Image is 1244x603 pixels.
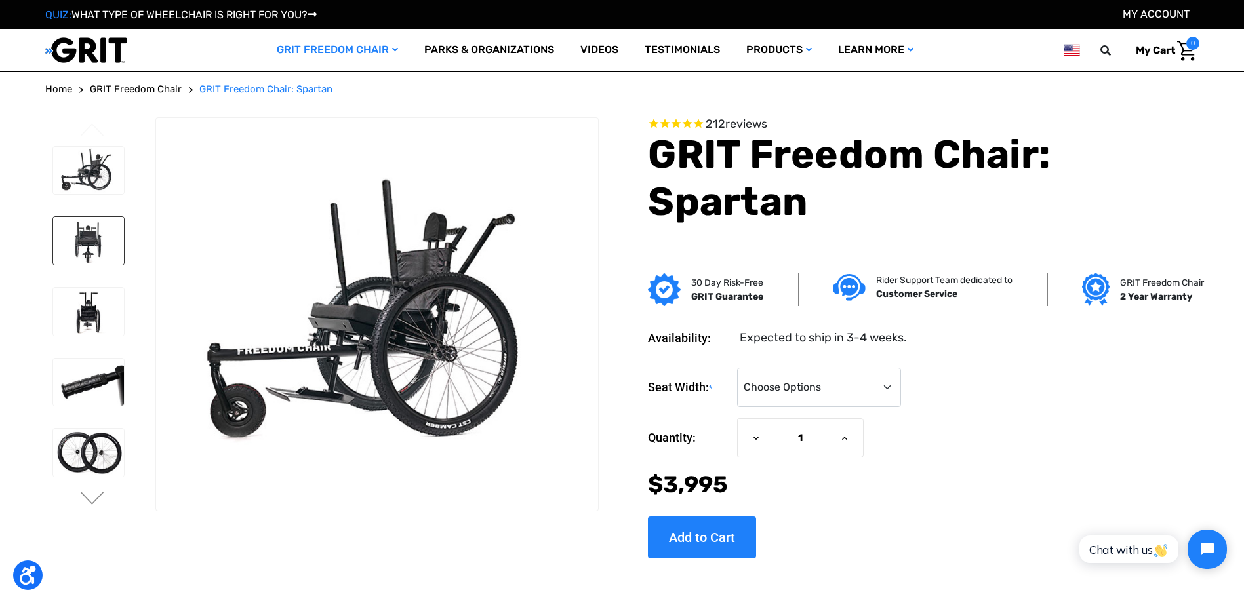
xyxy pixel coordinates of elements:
img: GRIT Freedom Chair: Spartan [53,147,125,195]
strong: Customer Service [876,288,957,300]
strong: GRIT Guarantee [691,291,763,302]
span: QUIZ: [45,9,71,21]
p: 30 Day Risk-Free [691,276,763,290]
span: 0 [1186,37,1199,50]
a: Cart with 0 items [1126,37,1199,64]
img: Grit freedom [1082,273,1109,306]
input: Search [1106,37,1126,64]
iframe: Tidio Chat [1065,518,1238,580]
a: GRIT Freedom Chair: Spartan [199,82,332,97]
span: 212 reviews [706,117,767,131]
span: My Cart [1136,44,1175,56]
strong: 2 Year Warranty [1120,291,1192,302]
span: GRIT Freedom Chair: Spartan [199,83,332,95]
img: GRIT Freedom Chair: Spartan [156,167,598,461]
a: GRIT Freedom Chair [264,29,411,71]
a: Testimonials [632,29,733,71]
input: Add to Cart [648,516,756,558]
img: GRIT All-Terrain Wheelchair and Mobility Equipment [45,37,127,64]
p: Rider Support Team dedicated to [876,273,1013,287]
a: Products [733,29,825,71]
img: Customer service [833,274,866,301]
a: Home [45,82,72,97]
a: QUIZ:WHAT TYPE OF WHEELCHAIR IS RIGHT FOR YOU? [45,9,317,21]
span: Rated 4.6 out of 5 stars 212 reviews [648,117,1199,132]
span: Home [45,83,72,95]
a: Videos [567,29,632,71]
a: GRIT Freedom Chair [90,82,182,97]
img: GRIT Freedom Chair: Spartan [53,288,125,336]
dd: Expected to ship in 3-4 weeks. [740,329,907,347]
button: Go to slide 2 of 4 [79,492,106,507]
a: Parks & Organizations [411,29,567,71]
span: GRIT Freedom Chair [90,83,182,95]
a: Learn More [825,29,927,71]
img: GRIT Freedom Chair: Spartan [53,217,125,265]
dt: Availability: [648,329,731,347]
h1: GRIT Freedom Chair: Spartan [648,131,1199,225]
label: Seat Width: [648,368,731,408]
span: $3,995 [648,471,728,498]
button: Go to slide 4 of 4 [79,123,106,139]
img: Cart [1177,41,1196,61]
img: GRIT Freedom Chair: Spartan [53,359,125,406]
a: Account [1123,8,1190,20]
span: reviews [725,117,767,131]
img: GRIT Guarantee [648,273,681,306]
img: us.png [1064,42,1079,58]
img: GRIT Freedom Chair: Spartan [53,429,125,477]
p: GRIT Freedom Chair [1120,276,1204,290]
label: Quantity: [648,418,731,457]
nav: Breadcrumb [45,82,1199,97]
